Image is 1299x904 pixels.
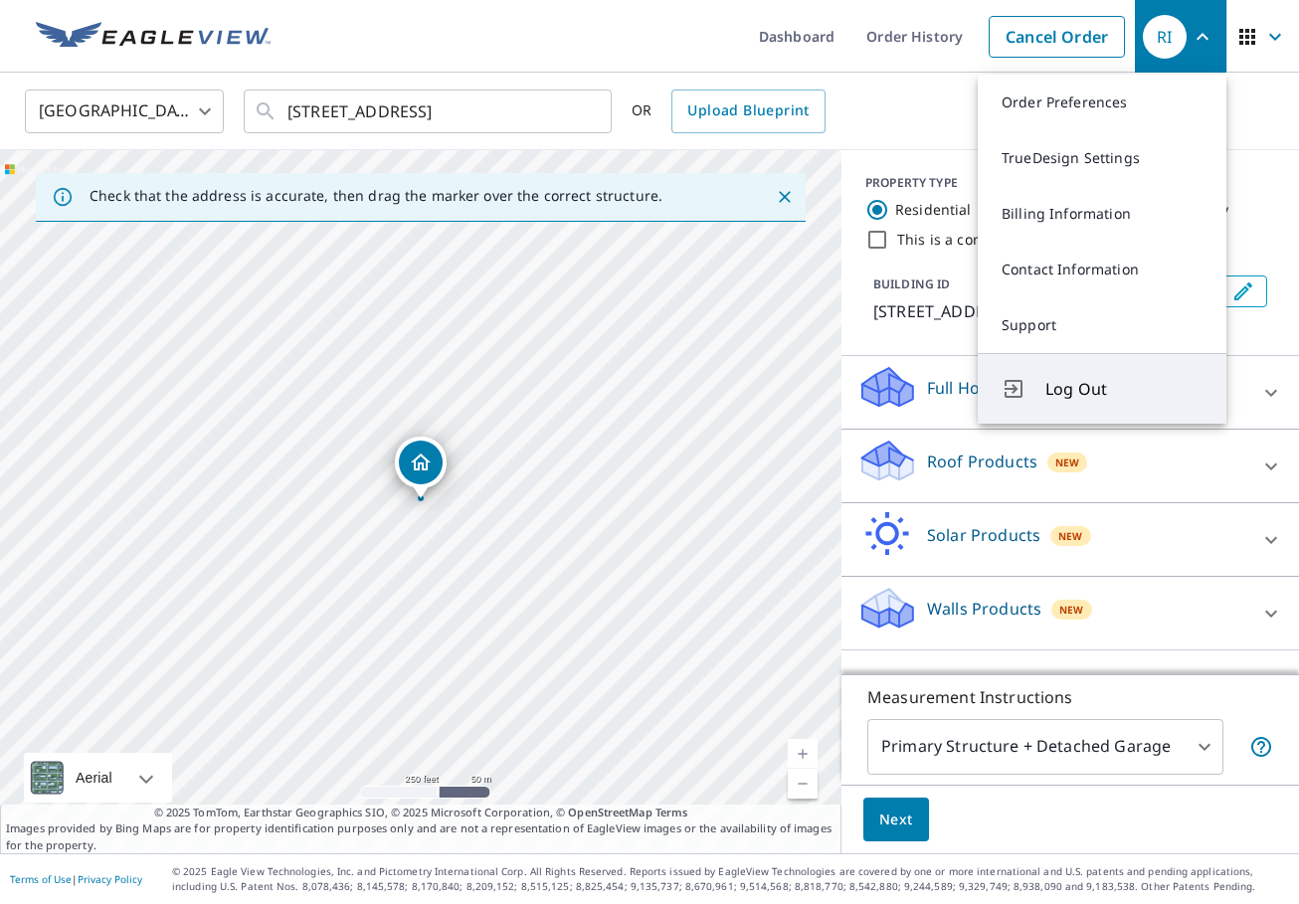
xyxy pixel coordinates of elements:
[1055,454,1079,470] span: New
[24,753,172,803] div: Aerial
[287,84,571,139] input: Search by address or latitude-longitude
[873,275,950,292] p: BUILDING ID
[978,75,1226,130] a: Order Preferences
[865,174,1275,192] div: PROPERTY TYPE
[1045,377,1203,401] span: Log Out
[857,364,1283,421] div: Full House ProductsNew
[927,597,1041,621] p: Walls Products
[989,16,1125,58] a: Cancel Order
[867,685,1273,709] p: Measurement Instructions
[895,200,972,220] label: Residential
[25,84,224,139] div: [GEOGRAPHIC_DATA]
[36,22,271,52] img: EV Logo
[1059,602,1083,618] span: New
[867,719,1223,775] div: Primary Structure + Detached Garage
[978,297,1226,353] a: Support
[873,299,1211,323] p: [STREET_ADDRESS]
[927,523,1040,547] p: Solar Products
[788,769,818,799] a: Current Level 17, Zoom Out
[1249,735,1273,759] span: Your report will include the primary structure and a detached garage if one exists.
[978,242,1226,297] a: Contact Information
[857,511,1283,568] div: Solar ProductsNew
[897,230,1015,250] label: This is a complex
[395,437,447,498] div: Dropped pin, building 1, Residential property, 747 Steeple Ridge Cv Collierville, TN 38017
[1219,275,1267,307] button: Edit building 1
[671,90,825,133] a: Upload Blueprint
[1144,200,1228,220] label: Multi-Family
[857,585,1283,641] div: Walls ProductsNew
[90,187,662,205] p: Check that the address is accurate, then drag the marker over the correct structure.
[978,186,1226,242] a: Billing Information
[154,805,688,821] span: © 2025 TomTom, Earthstar Geographics SIO, © 2025 Microsoft Corporation, ©
[70,753,118,803] div: Aerial
[788,739,818,769] a: Current Level 17, Zoom In
[927,450,1037,473] p: Roof Products
[978,353,1226,424] button: Log Out
[568,805,651,819] a: OpenStreetMap
[655,805,688,819] a: Terms
[978,130,1226,186] a: TrueDesign Settings
[687,98,809,123] span: Upload Blueprint
[1143,15,1187,59] div: RI
[879,808,913,832] span: Next
[78,872,142,886] a: Privacy Policy
[927,376,1081,400] p: Full House Products
[772,184,798,210] button: Close
[10,873,142,885] p: |
[857,438,1283,494] div: Roof ProductsNew
[1058,528,1082,544] span: New
[10,872,72,886] a: Terms of Use
[863,798,929,842] button: Next
[632,90,826,133] div: OR
[172,864,1289,894] p: © 2025 Eagle View Technologies, Inc. and Pictometry International Corp. All Rights Reserved. Repo...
